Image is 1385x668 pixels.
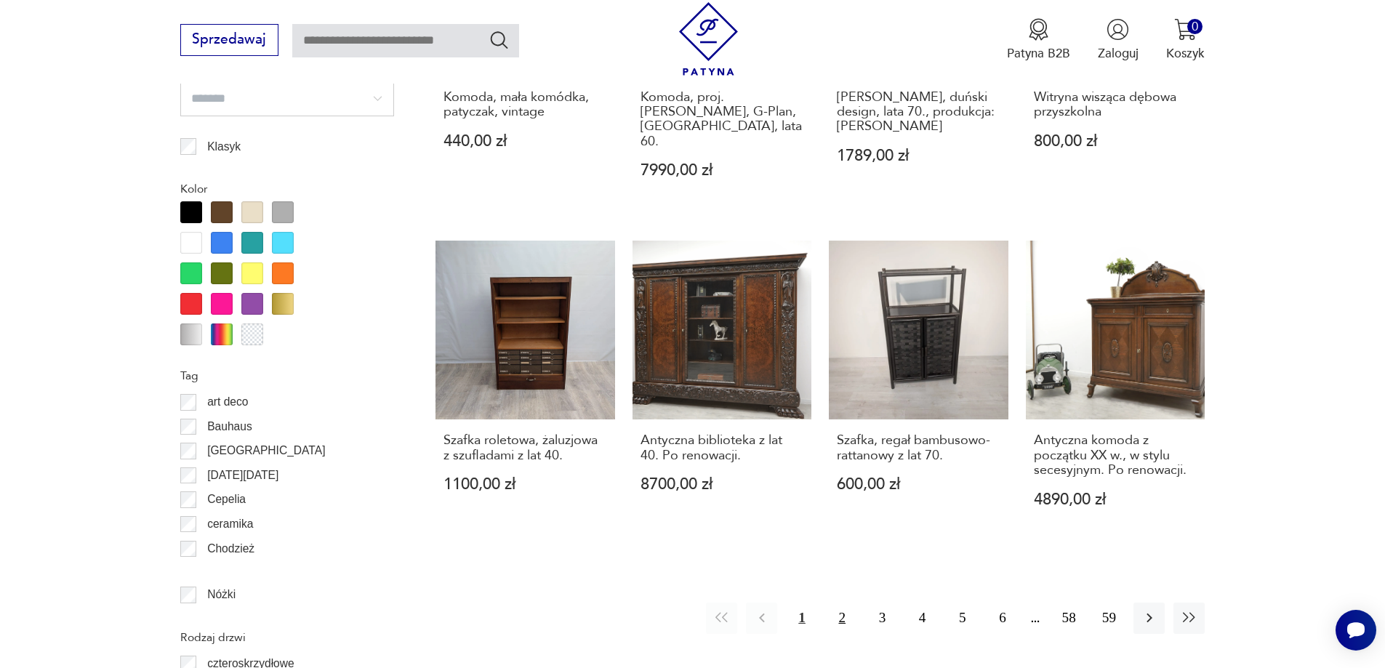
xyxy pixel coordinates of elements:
[837,477,1000,492] p: 600,00 zł
[1027,18,1050,41] img: Ikona medalu
[827,603,858,634] button: 2
[443,477,607,492] p: 1100,00 zł
[207,137,241,156] p: Klasyk
[1007,18,1070,62] button: Patyna B2B
[489,29,510,50] button: Szukaj
[1187,19,1203,34] div: 0
[180,366,394,385] p: Tag
[1166,45,1205,62] p: Koszyk
[1107,18,1129,41] img: Ikonka użytkownika
[180,24,278,56] button: Sprzedawaj
[207,515,253,534] p: ceramika
[947,603,978,634] button: 5
[207,585,236,604] p: Nóżki
[1034,433,1197,478] h3: Antyczna komoda z początku XX w., w stylu secesyjnym. Po renowacji.
[641,90,804,150] h3: Komoda, proj. [PERSON_NAME], G-Plan, [GEOGRAPHIC_DATA], lata 60.
[1007,18,1070,62] a: Ikona medaluPatyna B2B
[1098,18,1139,62] button: Zaloguj
[837,90,1000,134] h3: [PERSON_NAME], duński design, lata 70., produkcja: [PERSON_NAME]
[207,417,252,436] p: Bauhaus
[180,35,278,47] a: Sprzedawaj
[1034,90,1197,120] h3: Witryna wisząca dębowa przyszkolna
[786,603,817,634] button: 1
[443,134,607,149] p: 440,00 zł
[207,539,254,558] p: Chodzież
[207,441,325,460] p: [GEOGRAPHIC_DATA]
[641,477,804,492] p: 8700,00 zł
[1336,610,1376,651] iframe: Smartsupp widget button
[443,433,607,463] h3: Szafka roletowa, żaluzjowa z szufladami z lat 40.
[837,433,1000,463] h3: Szafka, regał bambusowo-rattanowy z lat 70.
[829,241,1008,542] a: Szafka, regał bambusowo-rattanowy z lat 70.Szafka, regał bambusowo-rattanowy z lat 70.600,00 zł
[1026,241,1205,542] a: Antyczna komoda z początku XX w., w stylu secesyjnym. Po renowacji.Antyczna komoda z początku XX ...
[987,603,1018,634] button: 6
[1053,603,1085,634] button: 58
[907,603,938,634] button: 4
[180,628,394,647] p: Rodzaj drzwi
[207,393,248,411] p: art deco
[641,433,804,463] h3: Antyczna biblioteka z lat 40. Po renowacji.
[837,148,1000,164] p: 1789,00 zł
[207,563,251,582] p: Ćmielów
[443,90,607,120] h3: Komoda, mała komódka, patyczak, vintage
[1007,45,1070,62] p: Patyna B2B
[1034,134,1197,149] p: 800,00 zł
[435,241,615,542] a: Szafka roletowa, żaluzjowa z szufladami z lat 40.Szafka roletowa, żaluzjowa z szufladami z lat 40...
[641,163,804,178] p: 7990,00 zł
[1093,603,1125,634] button: 59
[180,180,394,198] p: Kolor
[1166,18,1205,62] button: 0Koszyk
[207,490,246,509] p: Cepelia
[207,466,278,485] p: [DATE][DATE]
[867,603,898,634] button: 3
[633,241,812,542] a: Antyczna biblioteka z lat 40. Po renowacji.Antyczna biblioteka z lat 40. Po renowacji.8700,00 zł
[1098,45,1139,62] p: Zaloguj
[1034,492,1197,507] p: 4890,00 zł
[1174,18,1197,41] img: Ikona koszyka
[672,2,745,76] img: Patyna - sklep z meblami i dekoracjami vintage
